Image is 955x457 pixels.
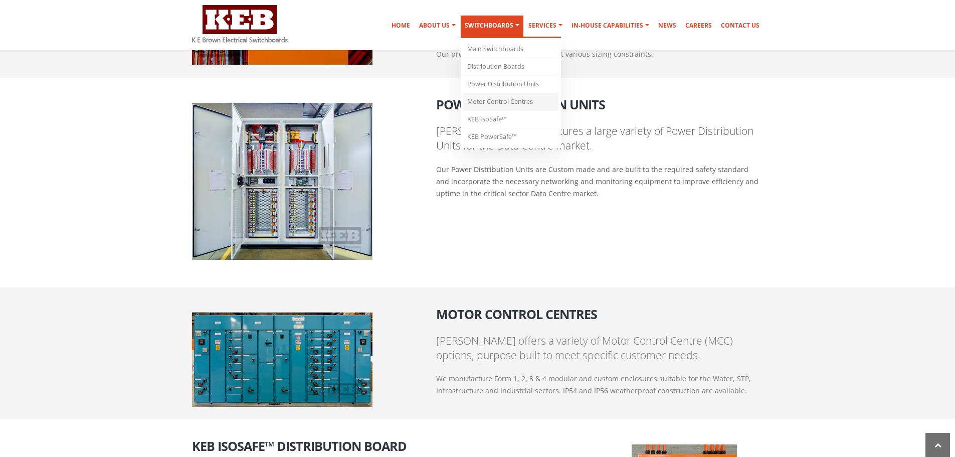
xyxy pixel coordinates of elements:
a: Contact Us [717,16,763,36]
h2: Power Distribution Units [436,90,763,111]
p: We manufacture Form 1, 2, 3 & 4 modular and custom enclosures suitable for the Water, STP, Infras... [436,373,763,397]
a: Home [388,16,414,36]
p: Our Power Distribution Units are Custom made and are built to the required safety standard and in... [436,164,763,200]
a: KEB IsoSafe™ [463,111,558,128]
h2: Motor Control Centres [436,300,763,321]
a: Careers [681,16,716,36]
a: Switchboards [461,16,523,38]
a: Distribution Boards [463,58,558,76]
a: KEB PowerSafe™ [463,128,558,145]
h2: KEB IsoSafe™ Distribution Board [192,432,568,453]
a: Main Switchboards [463,41,558,58]
a: In-house Capabilities [567,16,653,36]
p: [PERSON_NAME] offers a variety of Motor Control Centre (MCC) options, purpose built to meet speci... [436,334,763,363]
p: [PERSON_NAME] manufactures a large variety of Power Distribution Units for the Data Centre market. [436,124,763,154]
p: Our products can be adapted to meet various sizing constraints. [436,48,763,60]
a: Power Distribution Units [463,76,558,93]
a: News [654,16,680,36]
a: About Us [415,16,460,36]
a: Motor Control Centres [463,93,558,111]
img: K E Brown Electrical Switchboards [192,5,288,43]
a: Services [524,16,566,36]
